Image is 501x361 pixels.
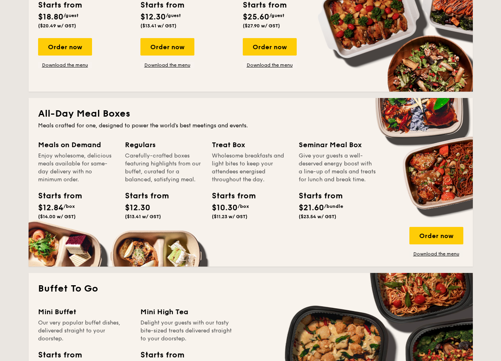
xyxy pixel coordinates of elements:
[269,13,284,18] span: /guest
[38,306,131,317] div: Mini Buffet
[140,306,233,317] div: Mini High Tea
[38,12,63,22] span: $18.80
[140,23,177,29] span: ($13.41 w/ GST)
[299,152,376,184] div: Give your guests a well-deserved energy boost with a line-up of meals and treats for lunch and br...
[212,152,289,184] div: Wholesome breakfasts and light bites to keep your attendees energised throughout the day.
[125,152,202,184] div: Carefully-crafted boxes featuring highlights from our buffet, curated for a balanced, satisfying ...
[125,139,202,150] div: Regulars
[299,190,334,202] div: Starts from
[166,13,181,18] span: /guest
[243,62,297,68] a: Download the menu
[299,214,336,219] span: ($23.54 w/ GST)
[409,227,463,244] div: Order now
[63,13,79,18] span: /guest
[38,319,131,343] div: Our very popular buffet dishes, delivered straight to your doorstep.
[243,38,297,56] div: Order now
[299,203,324,213] span: $21.60
[212,203,238,213] span: $10.30
[38,23,76,29] span: ($20.49 w/ GST)
[299,139,376,150] div: Seminar Meal Box
[212,190,248,202] div: Starts from
[324,204,343,209] span: /bundle
[125,190,161,202] div: Starts from
[38,62,92,68] a: Download the menu
[38,108,463,120] h2: All-Day Meal Boxes
[409,251,463,257] a: Download the menu
[238,204,249,209] span: /box
[63,204,75,209] span: /box
[140,38,194,56] div: Order now
[243,23,280,29] span: ($27.90 w/ GST)
[212,214,248,219] span: ($11.23 w/ GST)
[125,203,150,213] span: $12.30
[38,203,63,213] span: $12.84
[38,152,115,184] div: Enjoy wholesome, delicious meals available for same-day delivery with no minimum order.
[38,214,76,219] span: ($14.00 w/ GST)
[140,62,194,68] a: Download the menu
[38,38,92,56] div: Order now
[38,349,81,361] div: Starts from
[140,319,233,343] div: Delight your guests with our tasty bite-sized treats delivered straight to your doorstep.
[140,349,184,361] div: Starts from
[38,139,115,150] div: Meals on Demand
[38,190,74,202] div: Starts from
[38,282,463,295] h2: Buffet To Go
[243,12,269,22] span: $25.60
[125,214,161,219] span: ($13.41 w/ GST)
[212,139,289,150] div: Treat Box
[140,12,166,22] span: $12.30
[38,122,463,130] div: Meals crafted for one, designed to power the world's best meetings and events.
